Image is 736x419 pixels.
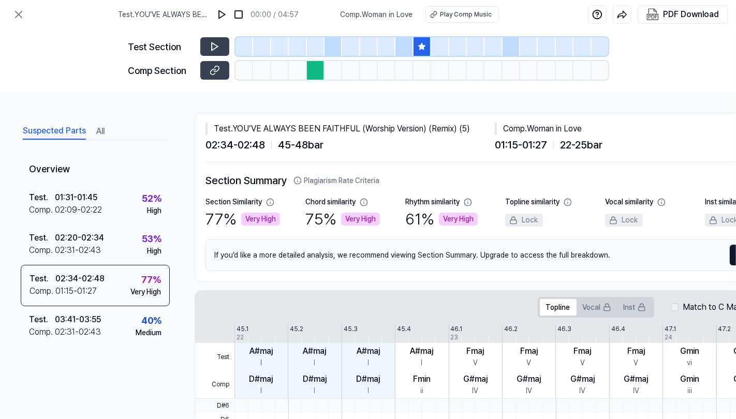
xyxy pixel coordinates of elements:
div: I [314,357,316,368]
div: G#maj [570,373,595,385]
div: V [527,357,532,368]
img: help [592,9,602,20]
div: Fmin [413,373,431,385]
div: Fmaj [467,345,484,357]
div: IV [633,385,639,396]
button: PDF Download [644,6,721,23]
div: Gmin [680,345,699,357]
div: A#maj [410,345,434,357]
div: 01:15 - 01:27 [55,285,97,297]
div: PDF Download [663,8,719,21]
div: I [367,385,369,396]
div: Comp Section [128,64,194,78]
div: 45.2 [290,324,303,334]
span: 45 - 48 bar [278,137,323,153]
div: Test . [30,273,55,285]
div: Comp . [29,204,55,216]
div: Lock [505,214,543,227]
div: Fmaj [627,345,645,357]
img: play [217,9,227,20]
div: vi [687,357,693,368]
div: D#maj [357,373,380,385]
div: Comp . [29,326,55,338]
div: D#maj [249,373,273,385]
div: 45.1 [237,324,248,334]
div: 45.3 [344,324,358,334]
span: Test [195,343,234,371]
div: 47.1 [665,324,676,334]
div: IV [580,385,586,396]
div: Very High [341,213,380,226]
div: 45.4 [397,324,411,334]
div: 46.3 [557,324,571,334]
div: 77 % [205,207,280,231]
div: Test . [29,232,55,244]
div: 46.1 [451,324,463,334]
div: High [147,205,161,216]
div: Gmin [680,373,699,385]
div: Fmaj [520,345,538,357]
div: 40 % [141,313,161,327]
button: Plagiarism Rate Criteria [293,175,379,186]
div: 46.4 [611,324,625,334]
div: 02:20 - 02:34 [55,232,104,244]
div: V [580,357,585,368]
button: Inst [617,299,652,316]
div: Section Similarity [205,197,262,207]
button: Play Comp Music [425,6,499,23]
span: 02:34 - 02:48 [205,137,265,153]
span: D#6 [195,399,234,413]
div: 02:31 - 02:43 [55,326,101,338]
div: A#maj [357,345,380,357]
div: G#maj [517,373,541,385]
div: Very High [439,213,478,226]
div: Test . [29,191,55,204]
div: Test . YOU’VE ALWAYS BEEN FAITHFUL (Worship Version) (Remix) (5) [205,123,495,135]
div: 22 [237,333,244,342]
div: I [421,357,423,368]
div: G#maj [463,373,488,385]
div: Lock [605,214,643,227]
div: Chord similarity [305,197,356,207]
div: G#maj [624,373,649,385]
div: Test Section [128,40,194,54]
div: Comp . [29,244,55,257]
div: Very High [241,213,280,226]
button: Topline [540,299,577,316]
div: I [260,357,262,368]
div: Medium [136,327,161,338]
div: 02:31 - 02:43 [55,244,101,257]
span: 22 - 25 bar [560,137,602,153]
div: 03:41 - 03:55 [55,313,101,326]
div: Comp . [30,285,55,297]
div: D#maj [303,373,327,385]
div: iii [687,385,692,396]
img: stop [233,9,244,20]
span: Test . YOU’VE ALWAYS BEEN FAITHFUL (Worship Version) (Remix) (5) [119,9,210,20]
div: Overview [21,155,170,184]
div: Vocal similarity [605,197,653,207]
div: 02:09 - 02:22 [55,204,102,216]
img: PDF Download [646,8,659,21]
div: 02:34 - 02:48 [55,273,105,285]
div: I [314,385,316,396]
div: 53 % [142,232,161,246]
div: 23 [451,333,459,342]
div: IV [526,385,532,396]
div: A#maj [249,345,273,357]
div: V [473,357,478,368]
div: V [634,357,639,368]
div: 47.2 [718,324,731,334]
div: 61 % [405,207,478,231]
div: Fmaj [574,345,592,357]
div: IV [473,385,479,396]
button: All [96,123,105,140]
div: 52 % [142,191,161,205]
div: I [367,357,369,368]
div: Rhythm similarity [405,197,460,207]
div: 77 % [141,273,161,287]
div: Test . [29,313,55,326]
div: High [147,246,161,257]
span: 01:15 - 01:27 [495,137,547,153]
